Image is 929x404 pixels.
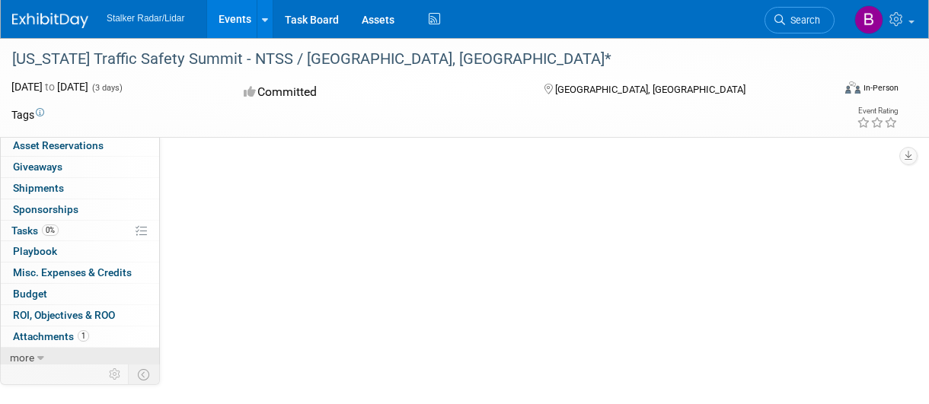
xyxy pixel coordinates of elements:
[13,309,115,321] span: ROI, Objectives & ROO
[1,199,159,220] a: Sponsorships
[770,79,899,102] div: Event Format
[13,330,89,342] span: Attachments
[11,224,59,237] span: Tasks
[107,13,184,24] span: Stalker Radar/Lidar
[13,182,64,194] span: Shipments
[1,284,159,304] a: Budget
[11,107,44,122] td: Tags
[1,221,159,241] a: Tasks0%
[1,305,159,326] a: ROI, Objectives & ROO
[13,266,132,278] span: Misc. Expenses & Credits
[1,262,159,283] a: Misc. Expenses & Credits
[13,288,47,300] span: Budget
[91,83,123,93] span: (3 days)
[1,326,159,347] a: Attachments1
[857,107,898,115] div: Event Rating
[863,82,899,94] div: In-Person
[845,81,860,94] img: Format-Inperson.png
[13,245,57,257] span: Playbook
[1,157,159,177] a: Giveaways
[555,84,745,95] span: [GEOGRAPHIC_DATA], [GEOGRAPHIC_DATA]
[13,161,62,173] span: Giveaways
[785,14,820,26] span: Search
[11,81,88,93] span: [DATE] [DATE]
[13,203,78,215] span: Sponsorships
[129,364,160,384] td: Toggle Event Tabs
[1,178,159,199] a: Shipments
[1,241,159,262] a: Playbook
[7,46,822,73] div: [US_STATE] Traffic Safety Summit - NTSS / [GEOGRAPHIC_DATA], [GEOGRAPHIC_DATA]*
[854,5,883,34] img: Brian Wong
[12,13,88,28] img: ExhibitDay
[102,364,129,384] td: Personalize Event Tab Strip
[1,135,159,156] a: Asset Reservations
[765,7,835,33] a: Search
[42,224,59,236] span: 0%
[239,79,519,106] div: Committed
[43,81,57,93] span: to
[13,139,104,151] span: Asset Reservations
[1,348,159,368] a: more
[10,352,34,364] span: more
[78,330,89,342] span: 1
